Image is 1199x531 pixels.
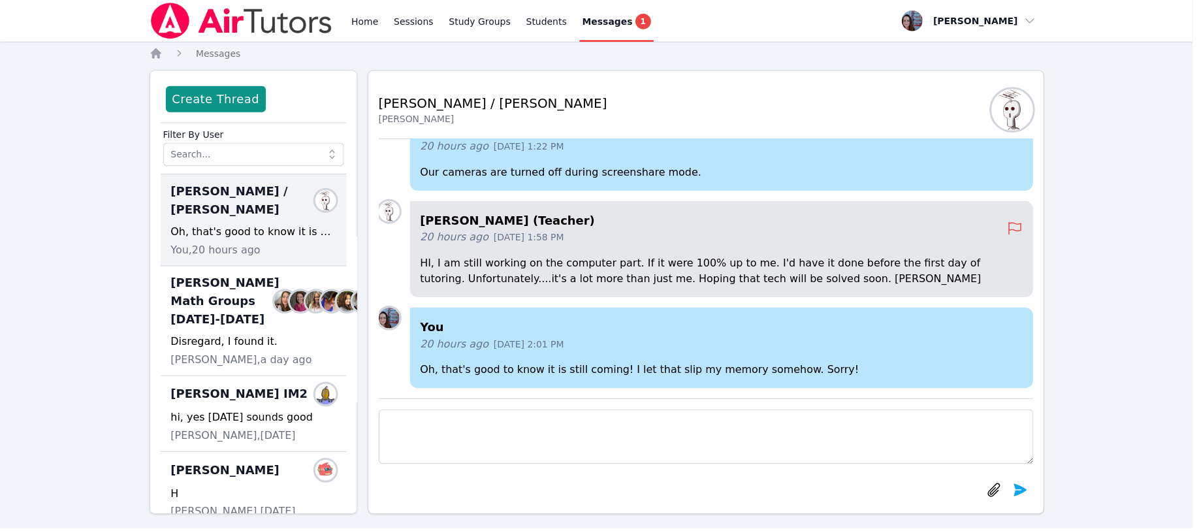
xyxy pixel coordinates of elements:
[150,3,335,39] img: Air Tutors
[197,48,242,59] span: Messages
[172,225,338,241] div: Oh, that's good to know it is still coming! I let that slip my memory somehow. Sorry!
[423,212,1012,231] h4: [PERSON_NAME] (Teacher)
[423,364,1028,379] p: Oh, that's good to know it is still coming! I let that slip my memory somehow. Sorry!
[164,124,345,144] label: Filter By User
[381,95,611,113] h2: [PERSON_NAME] / [PERSON_NAME]
[172,464,281,482] span: [PERSON_NAME]
[997,89,1038,131] img: Joyce Law
[172,412,338,428] div: hi, yes [DATE] sounds good
[161,455,348,531] div: [PERSON_NAME]Alanda AlonsoH[PERSON_NAME],[DATE]
[172,387,310,406] span: [PERSON_NAME] IM2
[496,232,567,245] span: [DATE] 1:58 PM
[585,15,635,28] span: Messages
[161,268,348,378] div: [PERSON_NAME] Math Groups [DATE]-[DATE]Sarah BenzingerRebecca MillerSandra DavisAlexis AsiamaDian...
[423,231,491,246] span: 20 hours ago
[423,139,491,155] span: 20 hours ago
[172,184,322,220] span: [PERSON_NAME] / [PERSON_NAME]
[172,244,262,259] span: You, 20 hours ago
[167,87,267,113] button: Create Thread
[381,202,402,223] img: Joyce Law
[423,319,1028,338] h4: You
[172,507,297,523] span: [PERSON_NAME], [DATE]
[423,165,1028,181] p: Our cameras are turned off during screenshare mode.
[161,378,348,455] div: [PERSON_NAME] IM2vanessa palacioshi, yes [DATE] sounds good[PERSON_NAME],[DATE]
[323,293,344,314] img: Alexis Asiama
[276,293,296,314] img: Sarah Benzinger
[639,14,654,29] span: 1
[317,191,338,212] img: Joyce Law
[423,338,491,353] span: 20 hours ago
[164,144,345,167] input: Search...
[354,293,375,314] img: Michelle Dalton
[381,113,611,126] div: [PERSON_NAME]
[172,354,313,370] span: [PERSON_NAME], a day ago
[150,47,1049,60] nav: Breadcrumb
[291,293,312,314] img: Rebecca Miller
[197,47,242,60] a: Messages
[161,176,348,268] div: [PERSON_NAME] / [PERSON_NAME]Joyce LawOh, that's good to know it is still coming! I let that slip...
[496,140,567,153] span: [DATE] 1:22 PM
[172,336,338,351] div: Disregard, I found it.
[317,462,338,483] img: Alanda Alonso
[317,386,338,407] img: vanessa palacios
[172,489,338,504] div: H
[381,309,402,330] img: Leah Hoff
[172,430,297,446] span: [PERSON_NAME], [DATE]
[423,257,1028,288] p: HI, I am still working on the computer part. If it were 100% up to me. I'd have it done before th...
[496,339,567,352] span: [DATE] 2:01 PM
[338,293,359,314] img: Diana Carle
[307,293,328,314] img: Sandra Davis
[172,276,281,330] span: [PERSON_NAME] Math Groups [DATE]-[DATE]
